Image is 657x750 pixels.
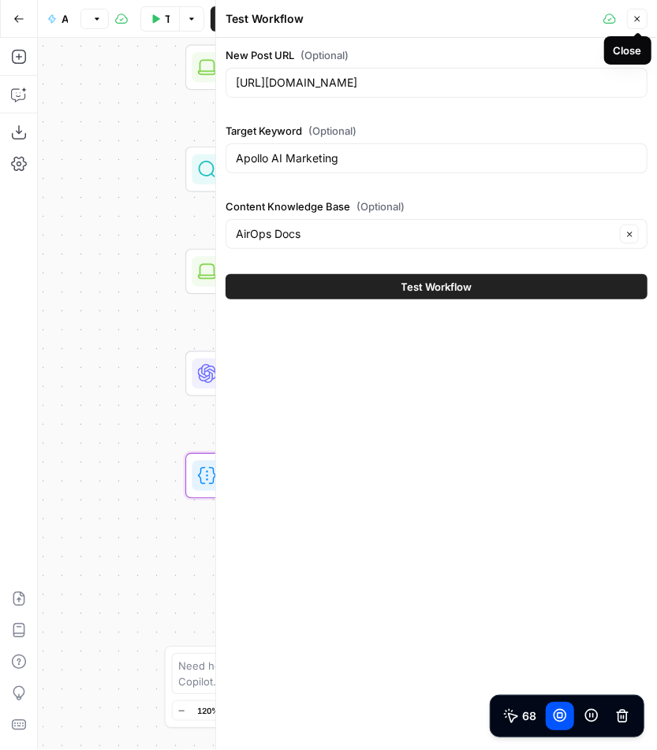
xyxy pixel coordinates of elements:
div: LLM · GPT-4.1Generate Linking Recommendation [185,351,479,396]
button: Test Workflow [226,274,648,299]
span: 120% [197,704,219,717]
label: New Post URL [226,47,648,63]
div: Close [614,43,642,58]
span: Test Workflow [401,279,472,295]
button: Test Data [140,6,179,32]
div: Single OutputOutput [185,555,479,601]
label: Content Knowledge Base [226,199,648,214]
label: Target Keyword [226,123,648,139]
span: Test Data [165,11,170,27]
input: AirOps Docs [236,226,615,242]
span: (Optional) [301,47,349,63]
div: Search Knowledge BaseFind Relevant Older Post [185,147,479,192]
span: Add One Internal Link to Blog Post [62,11,68,27]
div: Web Page ScrapeScrape Older Post Content [185,249,479,295]
button: Version 2 [80,9,109,29]
div: Web Page ScrapeScrape New Post Content [185,45,479,91]
div: Write Liquid TextFormat Recommendation Report [185,453,479,499]
span: (Optional) [356,199,405,214]
button: Add One Internal Link to Blog Post [38,6,77,32]
span: (Optional) [308,123,356,139]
